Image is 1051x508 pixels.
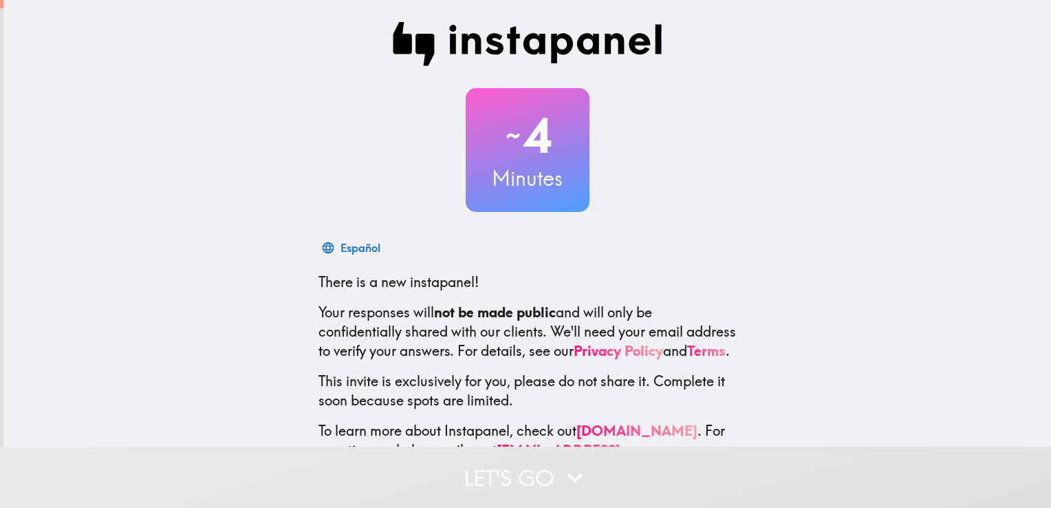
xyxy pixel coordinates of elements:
[574,342,663,359] a: Privacy Policy
[466,107,589,164] h2: 4
[318,273,479,290] span: There is a new instapanel!
[503,115,523,156] span: ~
[340,238,380,257] div: Español
[393,22,662,66] img: Instapanel
[318,421,737,479] p: To learn more about Instapanel, check out . For questions or help, email us at .
[576,422,697,439] a: [DOMAIN_NAME]
[318,372,737,410] p: This invite is exclusively for you, please do not share it. Complete it soon because spots are li...
[466,164,589,193] h3: Minutes
[318,303,737,361] p: Your responses will and will only be confidentially shared with our clients. We'll need your emai...
[318,234,386,262] button: Español
[434,304,556,321] b: not be made public
[687,342,726,359] a: Terms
